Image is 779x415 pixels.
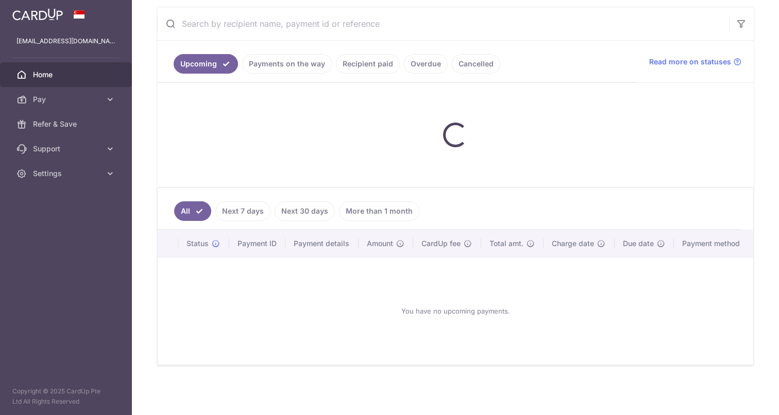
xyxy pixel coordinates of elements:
i: The date when your card will be charged based on your due date. (This date is subject to change b... [597,239,605,248]
span: Settings [33,168,101,179]
span: Refer & Save [33,119,101,129]
div: You have no upcoming payments. [170,266,741,356]
span: Read more on statuses [649,57,731,67]
a: More than 1 month [339,201,419,221]
a: Overdue [404,54,448,74]
a: Read more on statuses [649,57,741,67]
a: All [174,201,211,221]
a: Payments on the way [242,54,332,74]
i: The fee payable based on the selected payment plan and card. [464,239,472,248]
span: Charge date [552,238,594,249]
a: Next 7 days [215,201,270,221]
a: Next 30 days [275,201,335,221]
th: Payment method [674,230,753,257]
span: Status [187,238,209,249]
p: lohkepkee@gmail.com [16,36,115,46]
span: Pay [33,94,101,105]
a: Cancelled [452,54,500,74]
th: Payment details [285,230,359,257]
span: Amount [367,238,393,249]
a: Upcoming [174,54,238,74]
span: Support [33,144,101,154]
i: The amount your recipient will receive & The GST (if applicable) amount provided by you that your... [396,239,404,248]
input: Search by recipient name, payment id or reference [157,7,729,40]
span: CardUp fee [421,238,461,249]
th: Payment ID [229,230,285,257]
i: The date your recipient receives the payment, usually in second half of business day. (This date ... [657,239,665,248]
a: Recipient paid [336,54,400,74]
span: Home [33,70,101,80]
i: The total amount (inclusive of the CardUp fee payable) to be charged to your card. [527,239,535,248]
span: Total amt. [489,238,523,249]
i: Current status of the payment [212,239,220,248]
img: CardUp [12,8,63,21]
span: Due date [623,238,654,249]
